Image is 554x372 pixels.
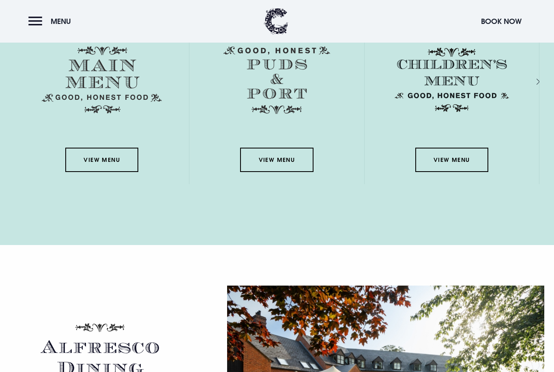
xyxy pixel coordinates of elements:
[264,8,288,34] img: Clandeboye Lodge
[223,46,330,114] img: Menu puds and port
[392,46,512,114] img: Childrens Menu 1
[65,148,138,172] a: View Menu
[51,17,71,26] span: Menu
[28,13,75,30] button: Menu
[526,76,533,88] div: Next slide
[42,46,162,114] img: Menu main menu
[415,148,488,172] a: View Menu
[477,13,526,30] button: Book Now
[240,148,313,172] a: View Menu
